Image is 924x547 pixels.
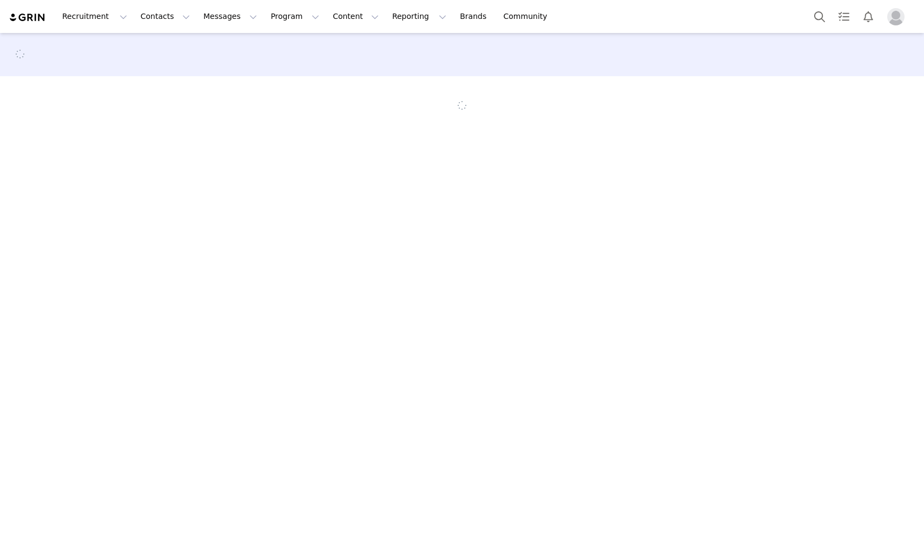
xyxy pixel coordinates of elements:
[497,4,559,29] a: Community
[56,4,134,29] button: Recruitment
[887,8,905,25] img: placeholder-profile.jpg
[881,8,915,25] button: Profile
[386,4,453,29] button: Reporting
[326,4,385,29] button: Content
[832,4,856,29] a: Tasks
[264,4,326,29] button: Program
[9,12,47,23] img: grin logo
[856,4,880,29] button: Notifications
[808,4,831,29] button: Search
[134,4,196,29] button: Contacts
[453,4,496,29] a: Brands
[197,4,263,29] button: Messages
